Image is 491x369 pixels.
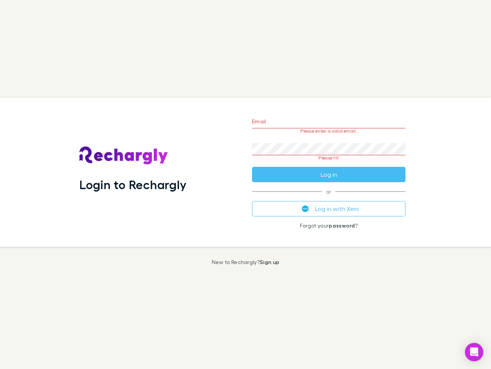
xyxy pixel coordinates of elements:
img: Rechargly's Logo [79,146,168,165]
a: password [329,222,355,229]
button: Log in with Xero [252,201,405,216]
a: Sign up [260,259,279,265]
button: Log in [252,167,405,182]
p: Forgot your ? [252,223,405,229]
p: Please enter a valid email. [252,128,405,134]
img: Xero's logo [302,205,309,212]
div: Open Intercom Messenger [465,343,483,361]
span: or [252,191,405,192]
h1: Login to Rechargly [79,177,186,192]
p: New to Rechargly? [212,259,280,265]
p: Please fill [252,155,405,161]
